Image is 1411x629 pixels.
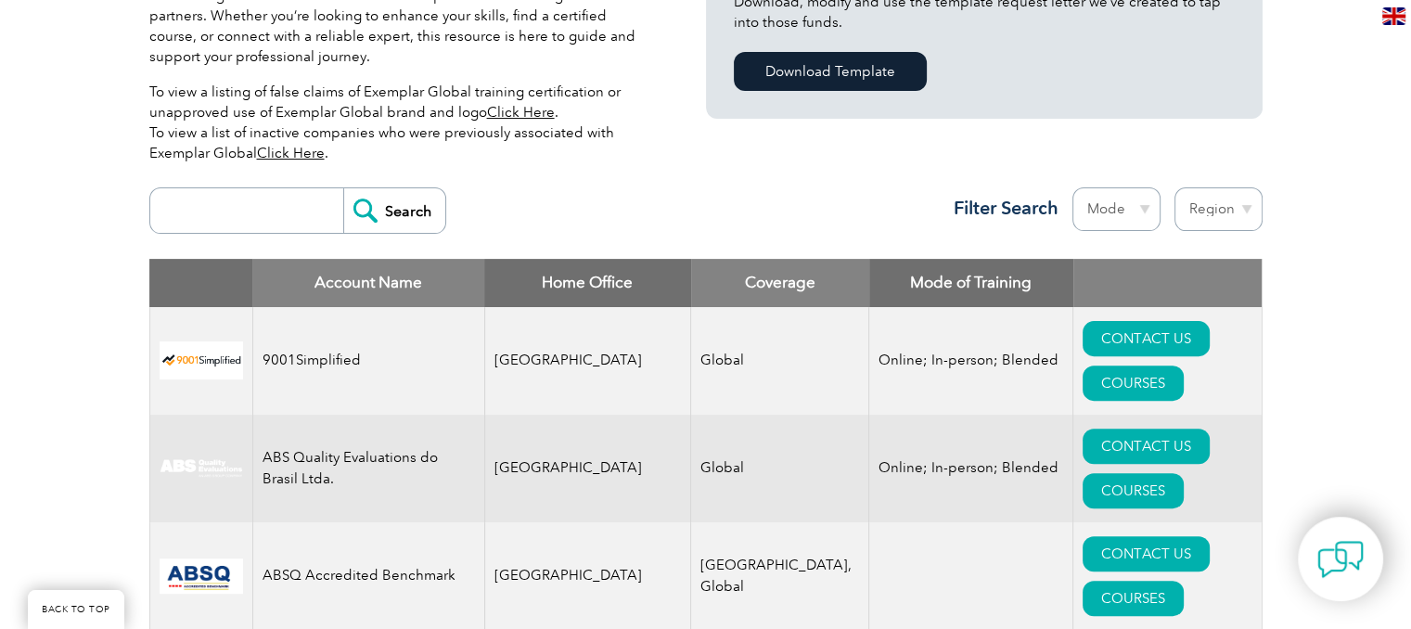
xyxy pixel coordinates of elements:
a: COURSES [1083,581,1184,616]
a: Click Here [487,104,555,121]
input: Search [343,188,445,233]
img: contact-chat.png [1317,536,1364,583]
a: COURSES [1083,473,1184,508]
th: Account Name: activate to sort column descending [252,259,484,307]
th: : activate to sort column ascending [1073,259,1262,307]
td: 9001Simplified [252,307,484,415]
a: Download Template [734,52,927,91]
td: Global [691,307,869,415]
a: Click Here [257,145,325,161]
a: BACK TO TOP [28,590,124,629]
a: CONTACT US [1083,536,1210,571]
th: Mode of Training: activate to sort column ascending [869,259,1073,307]
a: CONTACT US [1083,429,1210,464]
img: 37c9c059-616f-eb11-a812-002248153038-logo.png [160,341,243,379]
a: CONTACT US [1083,321,1210,356]
p: To view a listing of false claims of Exemplar Global training certification or unapproved use of ... [149,82,650,163]
td: Online; In-person; Blended [869,415,1073,522]
td: [GEOGRAPHIC_DATA] [484,415,691,522]
a: COURSES [1083,366,1184,401]
h3: Filter Search [943,197,1058,220]
img: en [1382,7,1405,25]
td: Online; In-person; Blended [869,307,1073,415]
th: Home Office: activate to sort column ascending [484,259,691,307]
td: [GEOGRAPHIC_DATA] [484,307,691,415]
td: Global [691,415,869,522]
td: ABS Quality Evaluations do Brasil Ltda. [252,415,484,522]
img: cc24547b-a6e0-e911-a812-000d3a795b83-logo.png [160,558,243,594]
img: c92924ac-d9bc-ea11-a814-000d3a79823d-logo.jpg [160,458,243,479]
th: Coverage: activate to sort column ascending [691,259,869,307]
